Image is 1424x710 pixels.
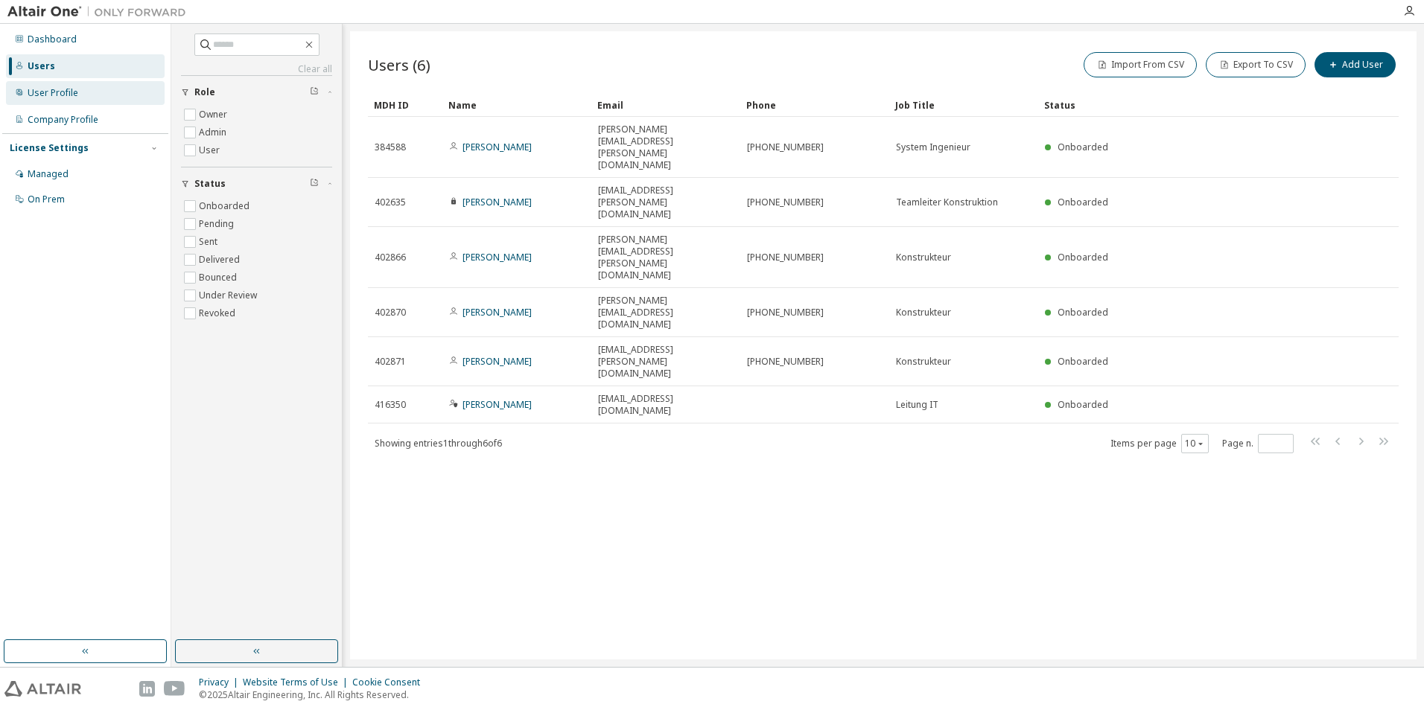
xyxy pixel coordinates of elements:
[199,106,230,124] label: Owner
[448,93,585,117] div: Name
[181,76,332,109] button: Role
[896,307,951,319] span: Konstrukteur
[747,356,824,368] span: [PHONE_NUMBER]
[463,398,532,411] a: [PERSON_NAME]
[1058,196,1108,208] span: Onboarded
[375,356,406,368] span: 402871
[199,304,238,322] label: Revoked
[199,233,220,251] label: Sent
[598,393,734,417] span: [EMAIL_ADDRESS][DOMAIN_NAME]
[463,355,532,368] a: [PERSON_NAME]
[747,307,824,319] span: [PHONE_NUMBER]
[181,63,332,75] a: Clear all
[597,93,734,117] div: Email
[895,93,1032,117] div: Job Title
[1084,52,1197,77] button: Import From CSV
[199,251,243,269] label: Delivered
[896,196,998,208] span: Teamleiter Konstruktion
[1058,355,1108,368] span: Onboarded
[199,688,429,701] p: © 2025 Altair Engineering, Inc. All Rights Reserved.
[1058,306,1108,319] span: Onboarded
[375,307,406,319] span: 402870
[194,86,215,98] span: Role
[463,251,532,263] a: [PERSON_NAME]
[896,252,951,263] span: Konstrukteur
[747,252,824,263] span: [PHONE_NUMBER]
[368,54,430,75] span: Users (6)
[747,196,824,208] span: [PHONE_NUMBER]
[463,306,532,319] a: [PERSON_NAME]
[598,234,734,281] span: [PERSON_NAME][EMAIL_ADDRESS][PERSON_NAME][DOMAIN_NAME]
[1222,434,1294,453] span: Page n.
[7,4,194,19] img: Altair One
[1185,438,1205,450] button: 10
[199,215,237,233] label: Pending
[746,93,883,117] div: Phone
[1058,398,1108,411] span: Onboarded
[1044,93,1321,117] div: Status
[375,399,406,411] span: 416350
[1315,52,1396,77] button: Add User
[139,681,155,697] img: linkedin.svg
[598,185,734,220] span: [EMAIL_ADDRESS][PERSON_NAME][DOMAIN_NAME]
[28,60,55,72] div: Users
[199,287,260,304] label: Under Review
[1110,434,1209,453] span: Items per page
[1058,251,1108,263] span: Onboarded
[463,141,532,153] a: [PERSON_NAME]
[352,677,429,688] div: Cookie Consent
[28,168,69,180] div: Managed
[199,677,243,688] div: Privacy
[374,93,436,117] div: MDH ID
[1058,141,1108,153] span: Onboarded
[896,399,938,411] span: Leitung IT
[310,86,319,98] span: Clear filter
[4,681,81,697] img: altair_logo.svg
[10,142,89,154] div: License Settings
[375,196,406,208] span: 402635
[28,114,98,126] div: Company Profile
[310,178,319,190] span: Clear filter
[747,141,824,153] span: [PHONE_NUMBER]
[1206,52,1306,77] button: Export To CSV
[199,197,252,215] label: Onboarded
[598,295,734,330] span: [PERSON_NAME][EMAIL_ADDRESS][DOMAIN_NAME]
[375,437,502,450] span: Showing entries 1 through 6 of 6
[243,677,352,688] div: Website Terms of Use
[164,681,185,697] img: youtube.svg
[194,178,226,190] span: Status
[463,196,532,208] a: [PERSON_NAME]
[375,141,406,153] span: 384588
[199,141,223,159] label: User
[598,344,734,380] span: [EMAIL_ADDRESS][PERSON_NAME][DOMAIN_NAME]
[896,356,951,368] span: Konstrukteur
[28,87,78,99] div: User Profile
[199,124,229,141] label: Admin
[375,252,406,263] span: 402866
[28,194,65,205] div: On Prem
[199,269,240,287] label: Bounced
[181,167,332,200] button: Status
[896,141,970,153] span: System Ingenieur
[28,33,77,45] div: Dashboard
[598,124,734,171] span: [PERSON_NAME][EMAIL_ADDRESS][PERSON_NAME][DOMAIN_NAME]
